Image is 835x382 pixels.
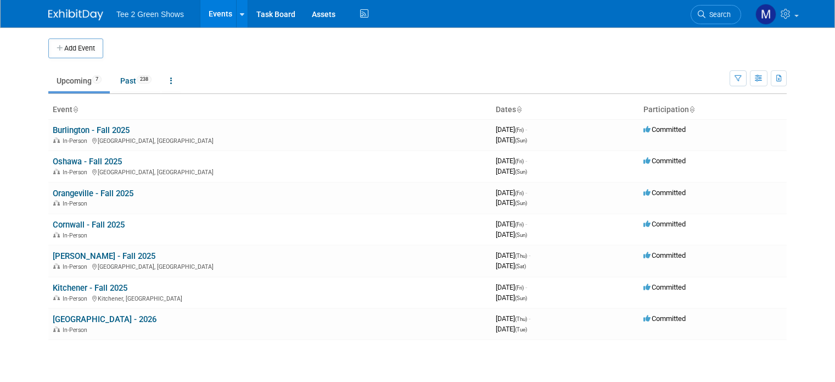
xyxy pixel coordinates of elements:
[496,198,527,207] span: [DATE]
[496,189,527,197] span: [DATE]
[515,169,527,175] span: (Sun)
[515,263,526,269] span: (Sat)
[515,158,524,164] span: (Fri)
[643,220,686,228] span: Committed
[525,125,527,134] span: -
[496,157,527,165] span: [DATE]
[53,136,487,145] div: [GEOGRAPHIC_DATA], [GEOGRAPHIC_DATA]
[515,137,527,143] span: (Sun)
[48,101,491,119] th: Event
[48,38,103,58] button: Add Event
[496,220,527,228] span: [DATE]
[53,200,60,206] img: In-Person Event
[496,136,527,144] span: [DATE]
[496,262,526,270] span: [DATE]
[92,75,102,84] span: 7
[63,263,91,270] span: In-Person
[496,283,527,291] span: [DATE]
[53,232,60,237] img: In-Person Event
[496,294,527,302] span: [DATE]
[515,200,527,206] span: (Sun)
[515,295,527,301] span: (Sun)
[643,283,686,291] span: Committed
[53,263,60,269] img: In-Person Event
[643,125,686,134] span: Committed
[515,316,527,322] span: (Thu)
[53,169,60,174] img: In-Person Event
[496,325,527,333] span: [DATE]
[53,294,487,302] div: Kitchener, [GEOGRAPHIC_DATA]
[112,70,160,91] a: Past238
[496,251,530,259] span: [DATE]
[63,169,91,176] span: In-Person
[496,314,530,323] span: [DATE]
[515,253,527,259] span: (Thu)
[529,314,530,323] span: -
[53,125,130,135] a: Burlington - Fall 2025
[515,232,527,238] span: (Sun)
[516,105,522,114] a: Sort by Start Date
[53,295,60,301] img: In-Person Event
[643,251,686,259] span: Committed
[515,190,524,196] span: (Fri)
[491,101,639,119] th: Dates
[63,200,91,207] span: In-Person
[515,285,524,291] span: (Fri)
[643,314,686,323] span: Committed
[63,137,91,145] span: In-Person
[691,5,741,24] a: Search
[53,314,156,324] a: [GEOGRAPHIC_DATA] - 2026
[643,157,686,165] span: Committed
[525,283,527,291] span: -
[63,326,91,334] span: In-Person
[53,262,487,270] div: [GEOGRAPHIC_DATA], [GEOGRAPHIC_DATA]
[755,4,776,25] img: Michael Kruger
[53,326,60,332] img: In-Person Event
[63,295,91,302] span: In-Person
[137,75,152,84] span: 238
[48,70,110,91] a: Upcoming7
[72,105,78,114] a: Sort by Event Name
[705,10,731,19] span: Search
[515,127,524,133] span: (Fri)
[53,167,487,176] div: [GEOGRAPHIC_DATA], [GEOGRAPHIC_DATA]
[496,125,527,134] span: [DATE]
[496,230,527,239] span: [DATE]
[639,101,787,119] th: Participation
[53,251,155,261] a: [PERSON_NAME] - Fall 2025
[643,189,686,197] span: Committed
[525,189,527,197] span: -
[63,232,91,239] span: In-Person
[53,157,122,167] a: Oshawa - Fall 2025
[515,326,527,333] span: (Tue)
[53,189,133,198] a: Orangeville - Fall 2025
[525,157,527,165] span: -
[529,251,530,259] span: -
[53,137,60,143] img: In-Person Event
[689,105,694,114] a: Sort by Participation Type
[525,220,527,228] span: -
[496,167,527,175] span: [DATE]
[53,283,127,293] a: Kitchener - Fall 2025
[53,220,125,230] a: Cornwall - Fall 2025
[48,9,103,20] img: ExhibitDay
[116,10,184,19] span: Tee 2 Green Shows
[515,222,524,228] span: (Fri)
